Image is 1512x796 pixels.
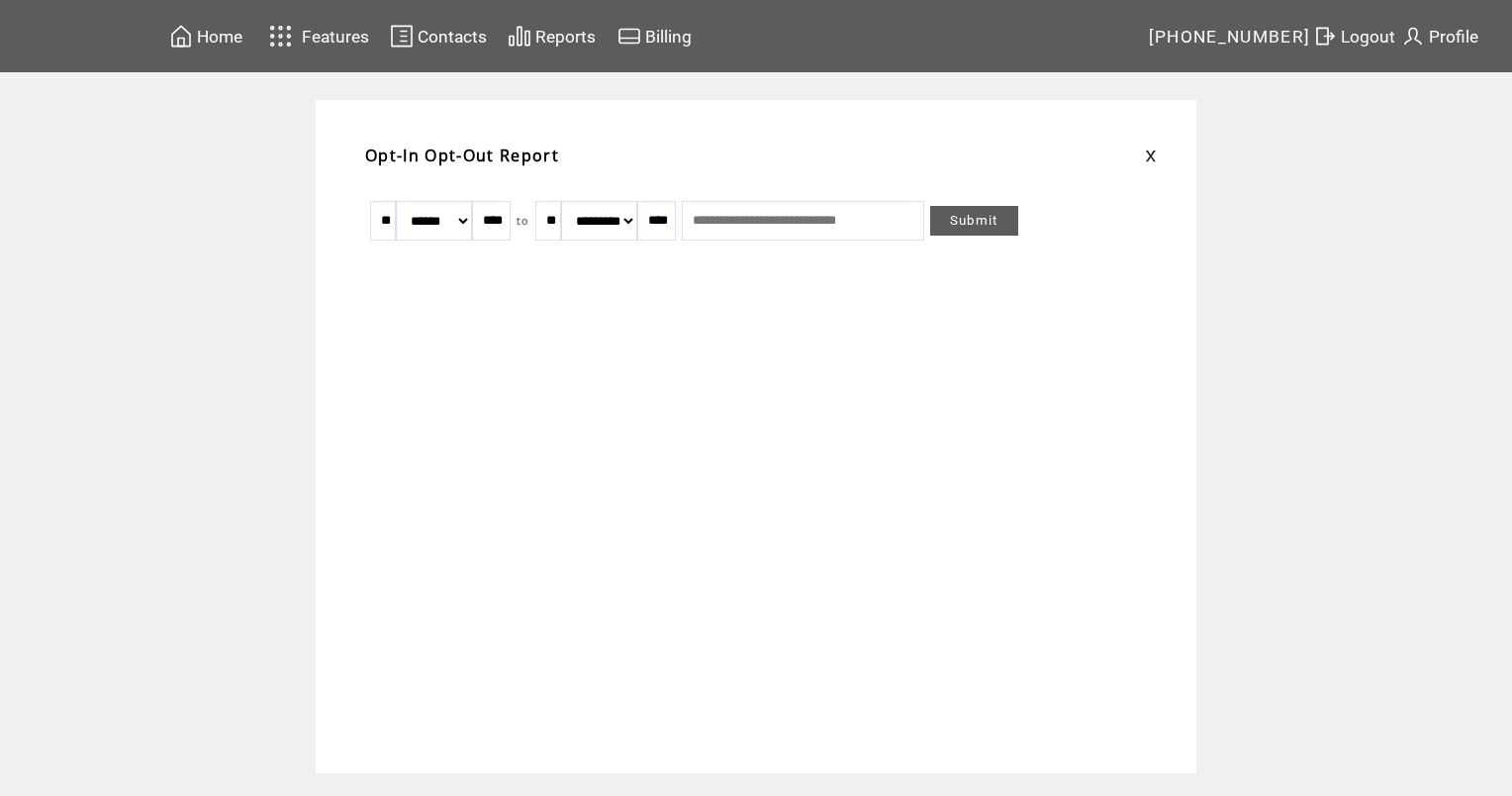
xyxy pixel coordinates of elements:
a: Logout [1310,21,1398,51]
img: home.svg [169,24,193,49]
img: profile.svg [1401,24,1425,49]
a: Billing [614,21,695,51]
a: Features [260,17,372,55]
a: Submit [930,206,1018,236]
span: Opt-In Opt-Out Report [365,145,559,166]
span: Profile [1429,27,1478,47]
a: Home [166,21,245,51]
span: to [517,214,529,228]
span: Billing [645,27,692,47]
a: Reports [505,21,599,51]
img: chart.svg [508,24,531,49]
span: Contacts [418,27,487,47]
a: Contacts [387,21,490,51]
img: features.svg [263,20,298,52]
span: Logout [1341,27,1395,47]
a: Profile [1398,21,1481,51]
img: creidtcard.svg [617,24,641,49]
img: exit.svg [1313,24,1337,49]
span: Reports [535,27,596,47]
span: [PHONE_NUMBER] [1149,27,1311,47]
span: Features [302,27,369,47]
img: contacts.svg [390,24,414,49]
span: Home [197,27,242,47]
